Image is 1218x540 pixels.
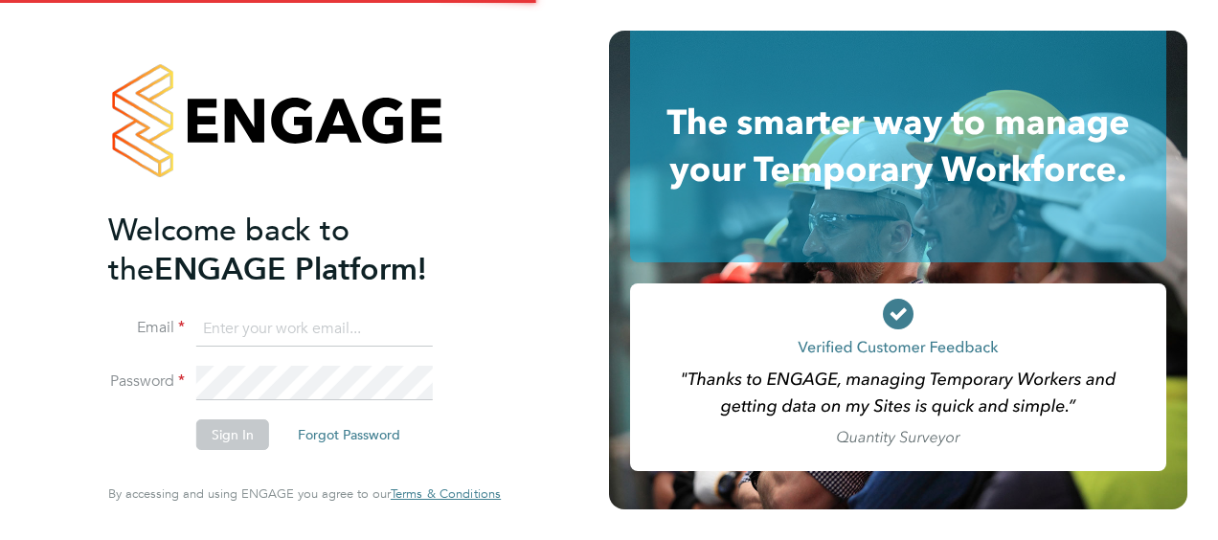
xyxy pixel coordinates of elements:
a: Terms & Conditions [391,486,501,502]
h2: ENGAGE Platform! [108,211,482,289]
span: By accessing and using ENGAGE you agree to our [108,485,501,502]
span: Welcome back to the [108,212,350,288]
span: Terms & Conditions [391,485,501,502]
label: Email [108,318,185,338]
label: Password [108,371,185,392]
button: Forgot Password [282,419,416,450]
button: Sign In [196,419,269,450]
input: Enter your work email... [196,312,433,347]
